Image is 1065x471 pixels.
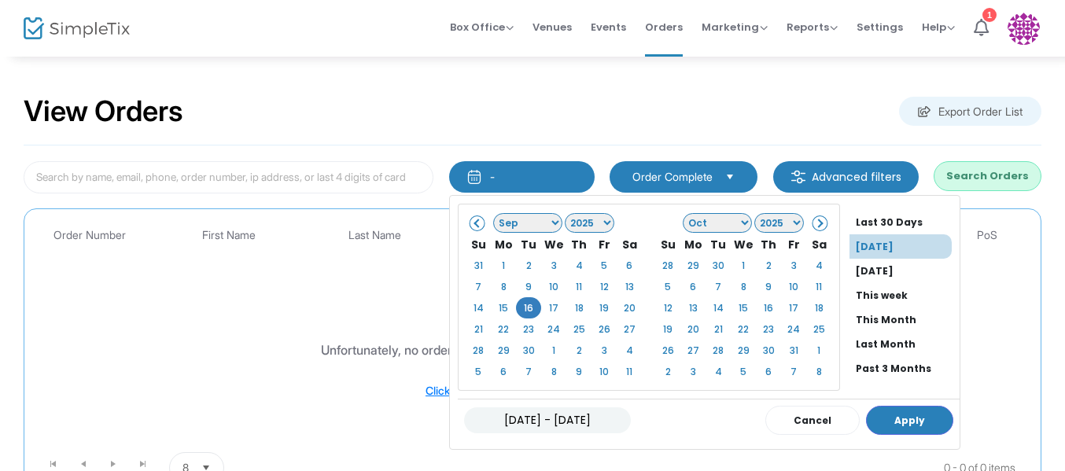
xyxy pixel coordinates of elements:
td: 18 [566,297,591,318]
th: Su [466,234,491,255]
td: 14 [466,297,491,318]
span: First Name [202,229,256,242]
td: 30 [756,340,781,361]
th: Fr [781,234,806,255]
td: 12 [655,297,680,318]
td: 24 [781,318,806,340]
td: 1 [491,255,516,276]
td: 2 [566,340,591,361]
td: 13 [617,276,642,297]
td: 17 [541,297,566,318]
td: 5 [591,255,617,276]
td: 6 [756,361,781,382]
span: Events [591,7,626,47]
td: 4 [706,361,731,382]
td: 6 [491,361,516,382]
th: We [731,234,756,255]
td: 24 [541,318,566,340]
span: PoS [977,229,997,242]
span: Help [922,20,955,35]
td: 7 [466,276,491,297]
span: Last Name [348,229,401,242]
span: Click here to expand your search to all time [426,384,639,397]
td: 27 [680,340,706,361]
th: Th [566,234,591,255]
td: 23 [756,318,781,340]
td: 2 [756,255,781,276]
div: 1 [982,8,997,22]
td: 26 [655,340,680,361]
td: 8 [806,361,831,382]
li: Past 3 Months [849,356,960,381]
td: 11 [566,276,591,297]
span: Orders [645,7,683,47]
td: 1 [806,340,831,361]
td: 8 [731,276,756,297]
td: 19 [655,318,680,340]
th: Th [756,234,781,255]
td: 10 [541,276,566,297]
td: 7 [706,276,731,297]
td: 22 [731,318,756,340]
td: 25 [566,318,591,340]
td: 22 [491,318,516,340]
td: 28 [706,340,731,361]
td: 25 [806,318,831,340]
td: 31 [781,340,806,361]
td: 16 [756,297,781,318]
li: This Month [849,307,960,332]
th: We [541,234,566,255]
span: Order Number [53,229,126,242]
td: 30 [516,340,541,361]
th: Tu [516,234,541,255]
td: 28 [655,255,680,276]
td: 18 [806,297,831,318]
div: Data table [32,217,1033,446]
td: 3 [781,255,806,276]
td: 17 [781,297,806,318]
th: Tu [706,234,731,255]
td: 13 [680,297,706,318]
th: Mo [491,234,516,255]
th: Sa [806,234,831,255]
td: 4 [617,340,642,361]
li: This week [849,283,960,307]
td: 28 [466,340,491,361]
span: Marketing [702,20,768,35]
td: 29 [491,340,516,361]
td: 9 [516,276,541,297]
td: 26 [591,318,617,340]
li: [DATE] [849,234,952,259]
td: 6 [617,255,642,276]
button: - [449,161,595,193]
td: 31 [466,255,491,276]
td: 6 [680,276,706,297]
td: 7 [516,361,541,382]
td: 11 [806,276,831,297]
div: - [490,169,495,185]
li: [DATE] [849,259,960,283]
td: 5 [655,276,680,297]
td: 7 [781,361,806,382]
td: 19 [591,297,617,318]
td: 16 [516,297,541,318]
button: Select [719,168,741,186]
button: Search Orders [934,161,1041,191]
li: Past 12 Months [849,381,960,405]
td: 29 [731,340,756,361]
td: 9 [756,276,781,297]
td: 15 [491,297,516,318]
td: 27 [617,318,642,340]
td: 10 [781,276,806,297]
td: 15 [731,297,756,318]
td: 8 [491,276,516,297]
span: Order Complete [632,169,713,185]
h2: View Orders [24,94,183,129]
m-button: Advanced filters [773,161,919,193]
button: Cancel [765,406,860,435]
span: Box Office [450,20,514,35]
td: 8 [541,361,566,382]
td: 4 [566,255,591,276]
td: 3 [591,340,617,361]
span: Reports [787,20,838,35]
